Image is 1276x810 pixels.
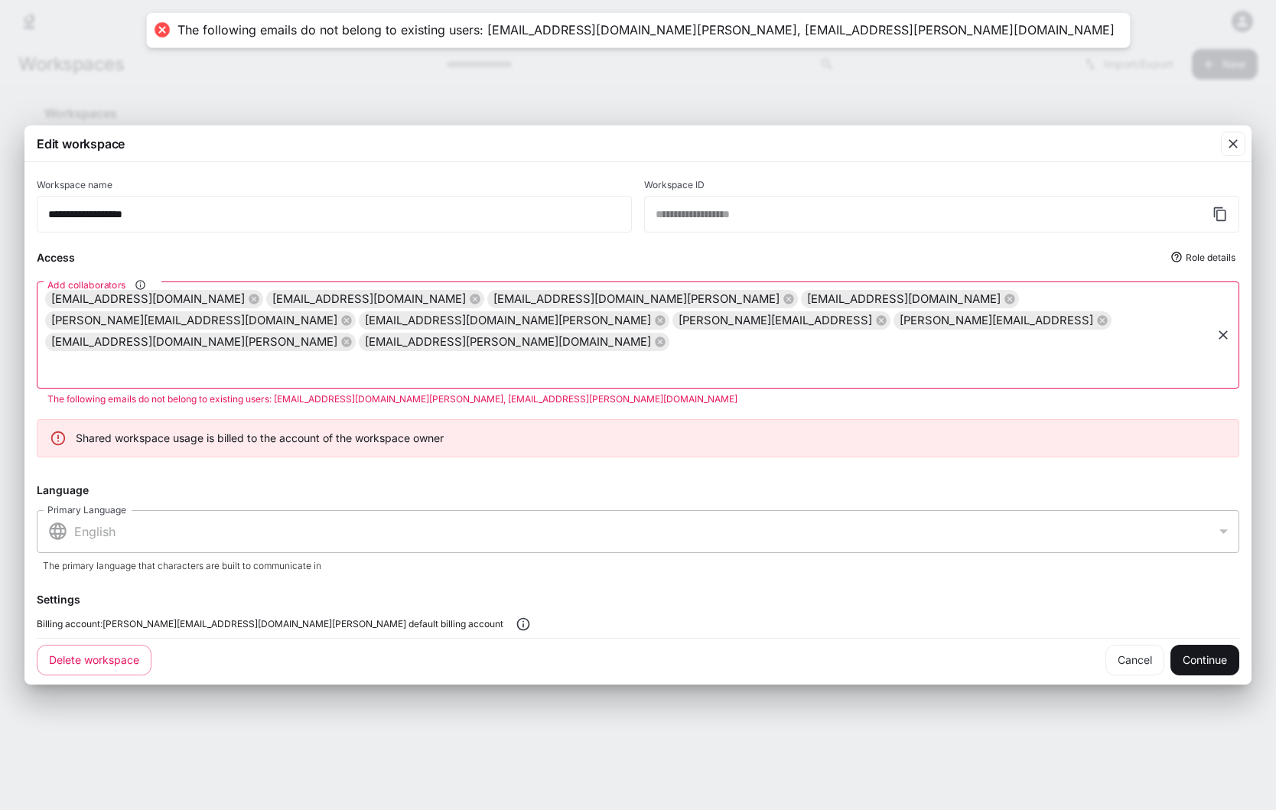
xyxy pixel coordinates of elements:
div: English [37,509,1239,555]
p: Language [37,482,89,498]
div: [EMAIL_ADDRESS][DOMAIN_NAME][PERSON_NAME] [487,290,798,308]
p: Edit workspace [37,135,125,153]
span: [PERSON_NAME][EMAIL_ADDRESS][DOMAIN_NAME] [45,312,343,330]
p: The following emails do not belong to existing users: [EMAIL_ADDRESS][DOMAIN_NAME][PERSON_NAME], ... [47,392,1229,407]
span: [EMAIL_ADDRESS][DOMAIN_NAME] [45,291,251,308]
div: [PERSON_NAME][EMAIL_ADDRESS] [672,311,890,330]
span: [EMAIL_ADDRESS][DOMAIN_NAME][PERSON_NAME] [487,291,786,308]
div: [EMAIL_ADDRESS][DOMAIN_NAME][PERSON_NAME] [359,311,669,330]
div: Workspace ID cannot be changed [644,181,1239,233]
div: [EMAIL_ADDRESS][PERSON_NAME][DOMAIN_NAME] [359,333,669,351]
div: The following emails do not belong to existing users: [EMAIL_ADDRESS][DOMAIN_NAME][PERSON_NAME], ... [177,22,1115,38]
button: Clear [1213,324,1234,346]
div: [EMAIL_ADDRESS][DOMAIN_NAME] [45,290,263,308]
label: Primary Language [47,503,126,516]
button: Continue [1170,645,1239,675]
div: [PERSON_NAME][EMAIL_ADDRESS] [894,311,1112,330]
span: [EMAIL_ADDRESS][DOMAIN_NAME] [801,291,1007,308]
p: Workspace name [37,181,112,190]
span: [EMAIL_ADDRESS][DOMAIN_NAME] [266,291,472,308]
span: [EMAIL_ADDRESS][DOMAIN_NAME][PERSON_NAME] [359,312,657,330]
a: Cancel [1105,645,1164,675]
div: [EMAIL_ADDRESS][DOMAIN_NAME] [266,290,484,308]
span: [EMAIL_ADDRESS][PERSON_NAME][DOMAIN_NAME] [359,333,657,351]
p: Settings [37,591,80,607]
button: Delete workspace [37,645,151,675]
span: [PERSON_NAME][EMAIL_ADDRESS] [672,312,878,330]
p: English [74,522,1215,541]
span: [EMAIL_ADDRESS][DOMAIN_NAME][PERSON_NAME] [45,333,343,351]
div: [EMAIL_ADDRESS][DOMAIN_NAME][PERSON_NAME] [45,333,356,351]
span: [PERSON_NAME][EMAIL_ADDRESS] [894,312,1099,330]
div: [PERSON_NAME][EMAIL_ADDRESS][DOMAIN_NAME] [45,311,356,330]
div: Shared workspace usage is billed to the account of the workspace owner [76,425,444,452]
span: Billing account: [PERSON_NAME][EMAIL_ADDRESS][DOMAIN_NAME][PERSON_NAME] default billing account [37,616,503,632]
button: Add collaborators [130,275,151,295]
button: Role details [1168,245,1239,269]
p: Workspace ID [644,181,705,190]
p: Access [37,249,75,265]
div: [EMAIL_ADDRESS][DOMAIN_NAME] [801,290,1019,308]
p: The primary language that characters are built to communicate in [43,559,1233,573]
span: Add collaborators [47,278,125,291]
